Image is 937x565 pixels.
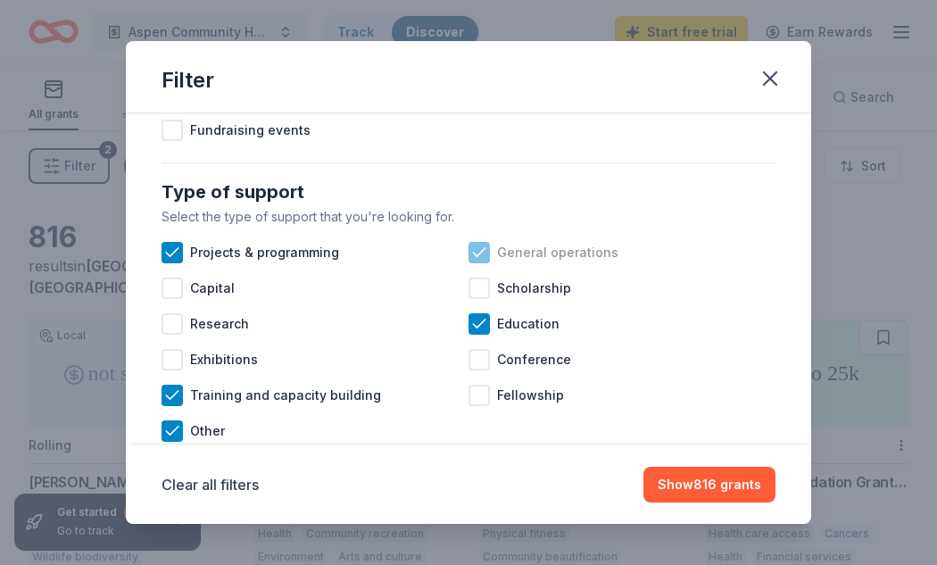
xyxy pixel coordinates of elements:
[190,385,381,406] span: Training and capacity building
[190,420,225,442] span: Other
[497,349,571,370] span: Conference
[162,178,775,206] div: Type of support
[643,467,775,503] button: Show816 grants
[162,474,259,495] button: Clear all filters
[162,206,775,228] div: Select the type of support that you're looking for.
[190,278,235,299] span: Capital
[497,278,571,299] span: Scholarship
[190,242,339,263] span: Projects & programming
[190,120,311,141] span: Fundraising events
[190,313,249,335] span: Research
[497,313,560,335] span: Education
[190,349,258,370] span: Exhibitions
[162,66,214,95] div: Filter
[497,385,564,406] span: Fellowship
[497,242,618,263] span: General operations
